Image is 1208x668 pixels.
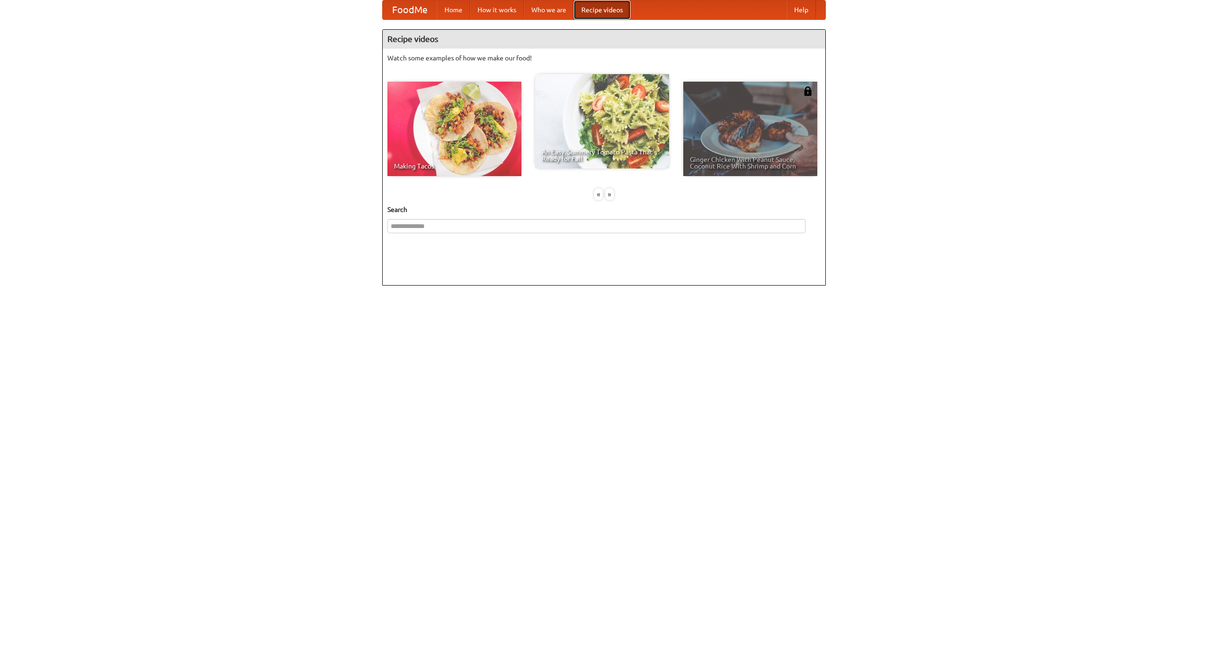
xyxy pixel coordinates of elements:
a: Who we are [524,0,574,19]
p: Watch some examples of how we make our food! [387,53,821,63]
span: Making Tacos [394,163,515,169]
a: How it works [470,0,524,19]
div: « [594,188,603,200]
h5: Search [387,205,821,214]
a: FoodMe [383,0,437,19]
a: An Easy, Summery Tomato Pasta That's Ready for Fall [535,74,669,169]
h4: Recipe videos [383,30,825,49]
span: An Easy, Summery Tomato Pasta That's Ready for Fall [542,149,663,162]
a: Recipe videos [574,0,630,19]
a: Home [437,0,470,19]
img: 483408.png [803,86,813,96]
a: Making Tacos [387,82,521,176]
a: Help [787,0,816,19]
div: » [605,188,614,200]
